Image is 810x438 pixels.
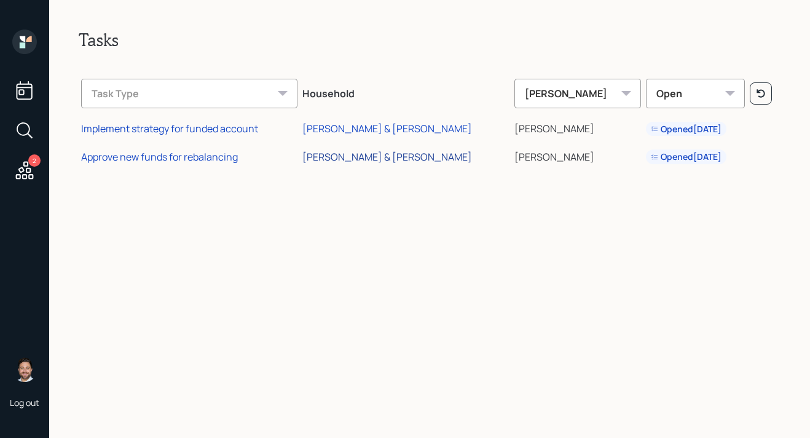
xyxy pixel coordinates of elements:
div: Task Type [81,79,297,108]
div: [PERSON_NAME] & [PERSON_NAME] [302,122,472,135]
img: michael-russo-headshot.png [12,357,37,382]
div: [PERSON_NAME] & [PERSON_NAME] [302,150,472,164]
h2: Tasks [79,30,781,50]
div: Opened [DATE] [651,151,722,163]
div: Implement strategy for funded account [81,122,258,135]
td: [PERSON_NAME] [512,113,643,141]
td: [PERSON_NAME] [512,141,643,169]
div: 2 [28,154,41,167]
div: Opened [DATE] [651,123,722,135]
div: Log out [10,397,39,408]
th: Household [300,70,512,113]
div: [PERSON_NAME] [514,79,641,108]
div: Approve new funds for rebalancing [81,150,238,164]
div: Open [646,79,745,108]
